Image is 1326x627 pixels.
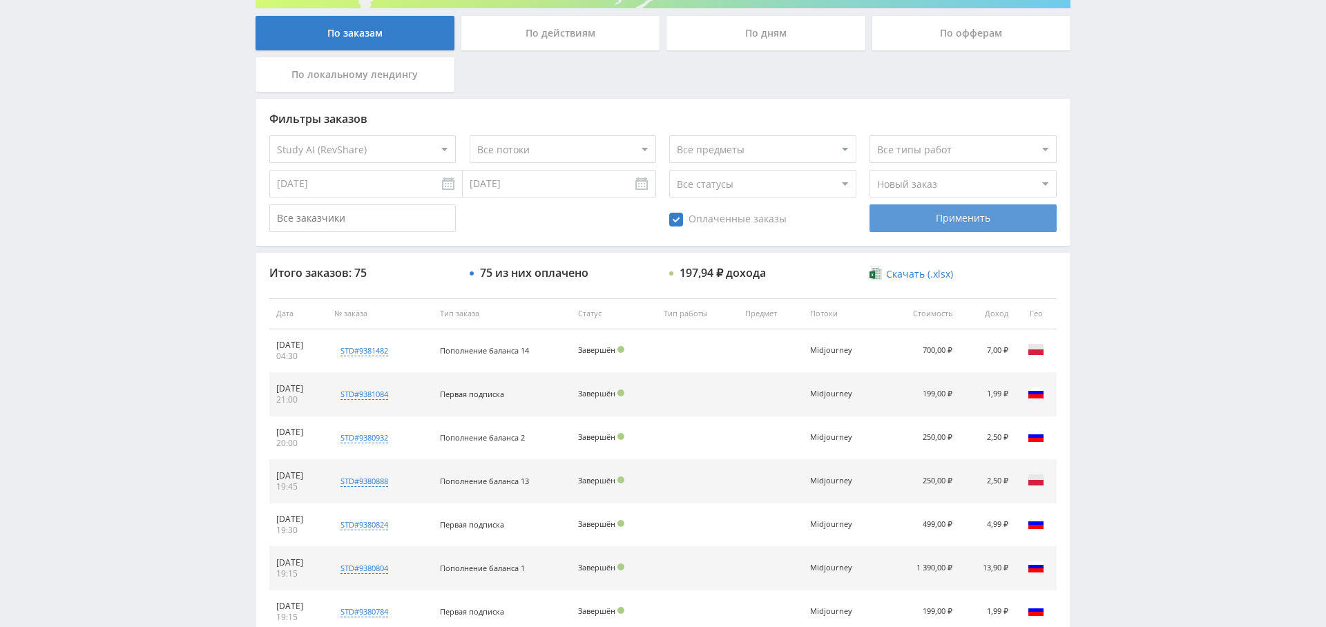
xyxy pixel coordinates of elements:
input: Все заказчики [269,204,456,232]
div: 75 из них оплачено [480,267,588,279]
div: Фильтры заказов [269,113,1057,125]
div: Применить [869,204,1056,232]
div: 19:15 [276,612,320,623]
div: std#9381482 [340,345,388,356]
span: Завершён [578,475,615,485]
th: Тип работы [657,298,738,329]
span: Завершён [578,388,615,398]
div: 19:15 [276,568,320,579]
span: Подтвержден [617,346,624,353]
div: Midjourney [810,607,872,616]
div: Midjourney [810,433,872,442]
img: rus.png [1028,385,1044,401]
div: Midjourney [810,563,872,572]
div: По действиям [461,16,660,50]
div: std#9381084 [340,389,388,400]
span: Завершён [578,432,615,442]
a: Скачать (.xlsx) [869,267,952,281]
img: pol.png [1028,472,1044,488]
div: [DATE] [276,470,320,481]
span: Подтвержден [617,389,624,396]
div: 19:45 [276,481,320,492]
span: Первая подписка [440,606,504,617]
td: 1 390,00 ₽ [883,547,959,590]
div: std#9380932 [340,432,388,443]
td: 250,00 ₽ [883,416,959,460]
span: Подтвержден [617,607,624,614]
div: По дням [666,16,865,50]
div: [DATE] [276,340,320,351]
div: Midjourney [810,476,872,485]
td: 700,00 ₽ [883,329,959,373]
th: Доход [959,298,1015,329]
span: Первая подписка [440,389,504,399]
th: Предмет [738,298,803,329]
span: Подтвержден [617,520,624,527]
span: Завершён [578,519,615,529]
td: 199,00 ₽ [883,373,959,416]
th: № заказа [327,298,433,329]
div: std#9380824 [340,519,388,530]
div: По локальному лендингу [256,57,454,92]
div: 21:00 [276,394,320,405]
span: Первая подписка [440,519,504,530]
div: Midjourney [810,346,872,355]
span: Пополнение баланса 1 [440,563,525,573]
div: Midjourney [810,520,872,529]
div: 197,94 ₽ дохода [680,267,766,279]
div: Итого заказов: 75 [269,267,456,279]
div: std#9380784 [340,606,388,617]
td: 2,50 ₽ [959,460,1015,503]
img: rus.png [1028,428,1044,445]
td: 7,00 ₽ [959,329,1015,373]
span: Пополнение баланса 13 [440,476,529,486]
div: [DATE] [276,514,320,525]
td: 250,00 ₽ [883,460,959,503]
div: [DATE] [276,601,320,612]
td: 2,50 ₽ [959,416,1015,460]
div: 20:00 [276,438,320,449]
div: По офферам [872,16,1071,50]
th: Дата [269,298,327,329]
th: Тип заказа [433,298,571,329]
div: std#9380804 [340,563,388,574]
span: Подтвержден [617,563,624,570]
div: [DATE] [276,383,320,394]
span: Пополнение баланса 2 [440,432,525,443]
div: Midjourney [810,389,872,398]
th: Статус [571,298,657,329]
th: Стоимость [883,298,959,329]
div: 04:30 [276,351,320,362]
img: xlsx [869,267,881,280]
div: [DATE] [276,557,320,568]
img: rus.png [1028,515,1044,532]
span: Оплаченные заказы [669,213,787,226]
span: Подтвержден [617,433,624,440]
span: Пополнение баланса 14 [440,345,529,356]
img: rus.png [1028,559,1044,575]
span: Подтвержден [617,476,624,483]
td: 4,99 ₽ [959,503,1015,547]
img: pol.png [1028,341,1044,358]
div: 19:30 [276,525,320,536]
td: 13,90 ₽ [959,547,1015,590]
td: 499,00 ₽ [883,503,959,547]
span: Завершён [578,606,615,616]
th: Потоки [803,298,883,329]
div: std#9380888 [340,476,388,487]
img: rus.png [1028,602,1044,619]
span: Скачать (.xlsx) [886,269,953,280]
span: Завершён [578,345,615,355]
span: Завершён [578,562,615,572]
div: По заказам [256,16,454,50]
td: 1,99 ₽ [959,373,1015,416]
th: Гео [1015,298,1057,329]
div: [DATE] [276,427,320,438]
